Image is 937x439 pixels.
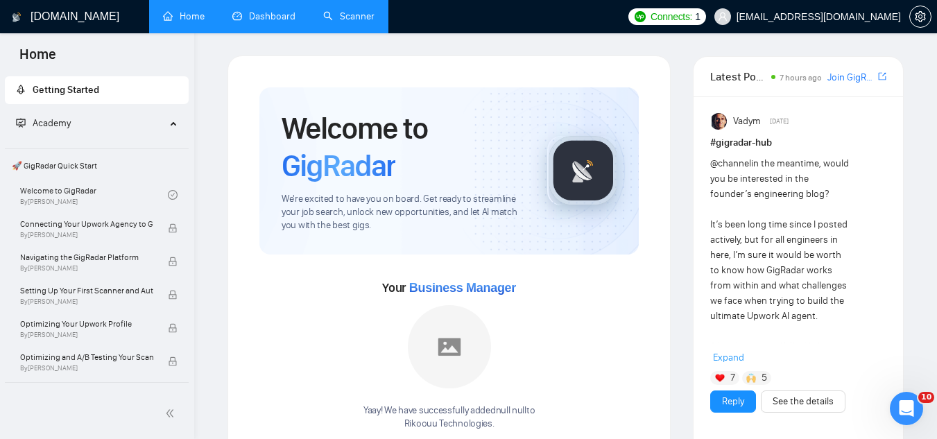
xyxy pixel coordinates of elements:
span: lock [168,257,178,266]
span: Academy [33,117,71,129]
span: Latest Posts from the GigRadar Community [710,68,767,85]
span: Optimizing Your Upwork Profile [20,317,153,331]
a: setting [909,11,931,22]
span: 1 [695,9,700,24]
span: By [PERSON_NAME] [20,264,153,273]
img: 🙌 [746,373,756,383]
span: @channel [710,157,751,169]
img: logo [12,6,22,28]
button: Reply [710,390,756,413]
h1: Welcome to [282,110,525,184]
span: [DATE] [770,115,789,128]
span: Connecting Your Upwork Agency to GigRadar [20,217,153,231]
span: Connects: [651,9,692,24]
button: setting [909,6,931,28]
a: Reply [722,394,744,409]
span: Getting Started [33,84,99,96]
span: GigRadar [282,147,395,184]
span: export [878,71,886,82]
p: Rikoouu Technologies . [363,418,535,431]
span: lock [168,290,178,300]
span: double-left [165,406,179,420]
span: 5 [762,371,767,385]
span: Home [8,44,67,74]
span: 👑 Agency Success with GigRadar [6,386,187,413]
span: lock [168,356,178,366]
span: 🚀 GigRadar Quick Start [6,152,187,180]
a: homeHome [163,10,205,22]
span: 7 hours ago [780,73,822,83]
span: lock [168,323,178,333]
span: By [PERSON_NAME] [20,364,153,372]
a: searchScanner [323,10,375,22]
li: Getting Started [5,76,189,104]
img: gigradar-logo.png [549,136,618,205]
img: placeholder.png [408,305,491,388]
span: We're excited to have you on board. Get ready to streamline your job search, unlock new opportuni... [282,193,525,232]
span: check-circle [168,190,178,200]
span: fund-projection-screen [16,118,26,128]
a: dashboardDashboard [232,10,295,22]
a: See the details [773,394,834,409]
span: Setting Up Your First Scanner and Auto-Bidder [20,284,153,298]
button: See the details [761,390,845,413]
span: rocket [16,85,26,94]
span: Vadym [733,114,761,129]
img: Vadym [712,113,728,130]
span: By [PERSON_NAME] [20,298,153,306]
a: export [878,70,886,83]
img: ❤️ [715,373,725,383]
span: Business Manager [409,281,516,295]
iframe: Intercom live chat [890,392,923,425]
span: user [718,12,728,21]
span: Optimizing and A/B Testing Your Scanner for Better Results [20,350,153,364]
span: Your [382,280,516,295]
span: Navigating the GigRadar Platform [20,250,153,264]
span: Expand [713,352,744,363]
h1: # gigradar-hub [710,135,886,150]
span: By [PERSON_NAME] [20,331,153,339]
span: Academy [16,117,71,129]
span: setting [910,11,931,22]
a: Join GigRadar Slack Community [827,70,875,85]
a: Welcome to GigRadarBy[PERSON_NAME] [20,180,168,210]
span: lock [168,223,178,233]
img: upwork-logo.png [635,11,646,22]
span: 7 [730,371,735,385]
span: By [PERSON_NAME] [20,231,153,239]
div: Yaay! We have successfully added null null to [363,404,535,431]
span: 10 [918,392,934,403]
